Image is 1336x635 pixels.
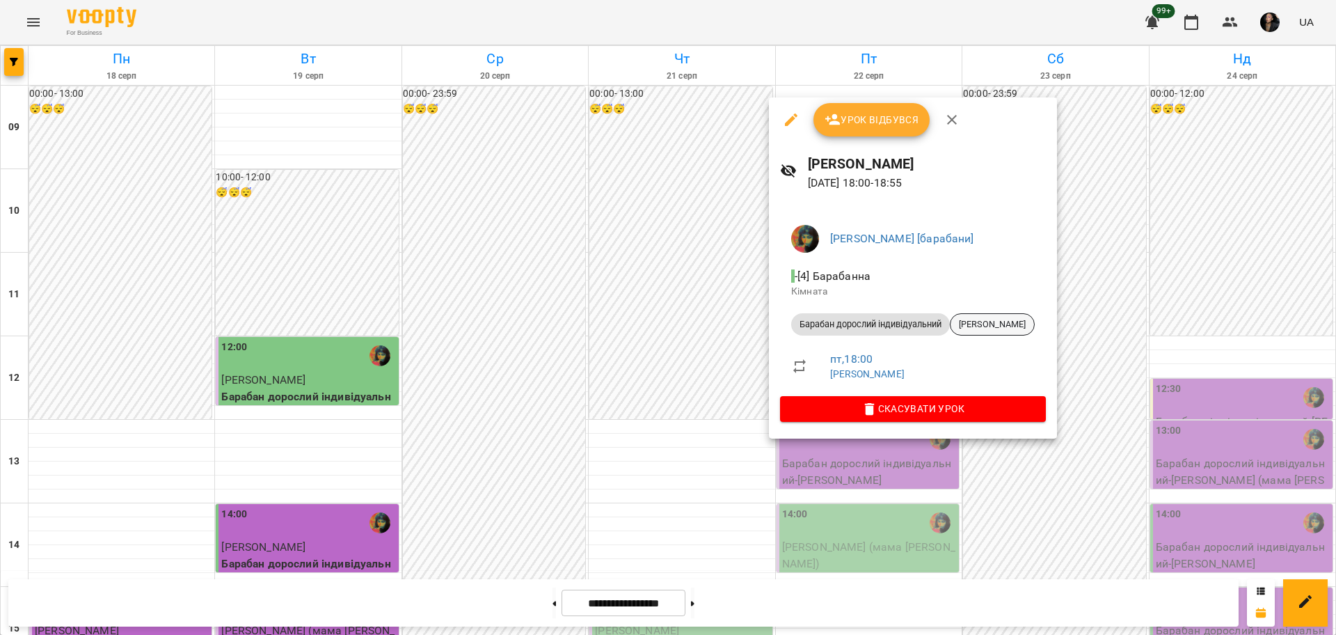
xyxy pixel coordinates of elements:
[830,232,974,245] a: [PERSON_NAME] [барабани]
[951,318,1034,331] span: [PERSON_NAME]
[791,285,1035,299] p: Кімната
[808,153,1046,175] h6: [PERSON_NAME]
[791,269,873,283] span: - [4] Барабанна
[813,103,930,136] button: Урок відбувся
[830,368,905,379] a: [PERSON_NAME]
[780,396,1046,421] button: Скасувати Урок
[808,175,1046,191] p: [DATE] 18:00 - 18:55
[791,225,819,253] img: e1515dc0b6da1a5213c5e0a7c51d7b6d.jpg
[830,352,873,366] a: пт , 18:00
[791,400,1035,417] span: Скасувати Урок
[791,318,950,331] span: Барабан дорослий індивідуальний
[825,111,919,128] span: Урок відбувся
[950,313,1035,336] div: [PERSON_NAME]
